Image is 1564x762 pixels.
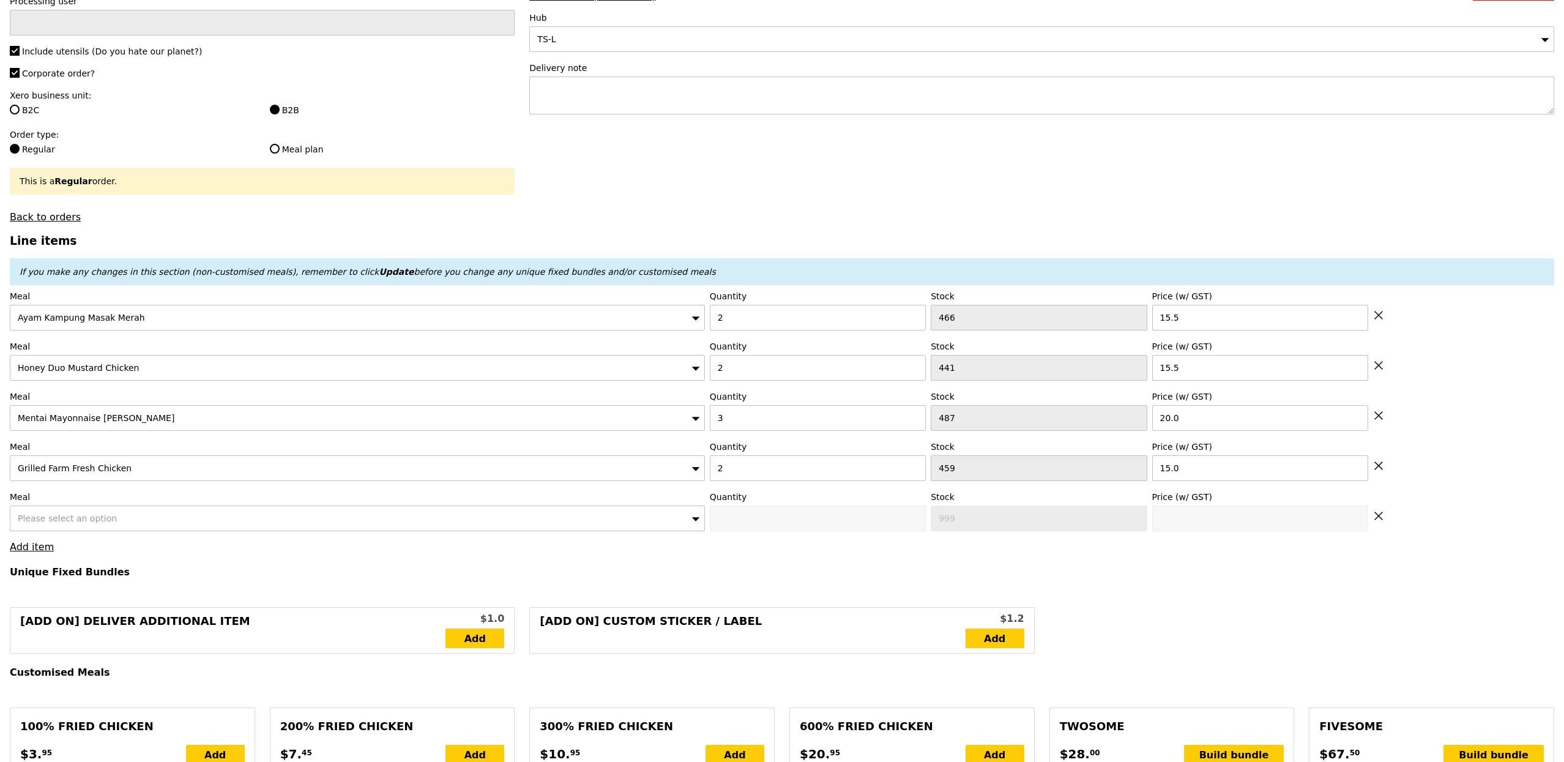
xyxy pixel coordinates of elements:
span: 45 [302,748,312,758]
div: 600% Fried Chicken [800,718,1024,735]
h4: Unique Fixed Bundles [10,566,1554,578]
label: B2C [10,104,255,116]
label: Meal [10,390,705,403]
label: Meal plan [270,143,515,155]
a: Back to orders [10,211,81,223]
label: Meal [10,290,705,302]
label: Stock [931,491,1147,503]
span: Honey Duo Mustard Chicken [18,363,139,373]
label: Quantity [710,441,926,453]
label: Stock [931,390,1147,403]
span: Please select an option [18,514,117,523]
span: Grilled Farm Fresh Chicken [18,463,132,473]
div: This is a order. [20,175,505,187]
label: Price (w/ GST) [1152,340,1368,353]
label: Quantity [710,390,926,403]
div: $1.0 [445,611,504,626]
label: Price (w/ GST) [1152,290,1368,302]
span: 95 [570,748,581,758]
a: Add [445,629,504,648]
span: 95 [42,748,52,758]
label: Price (w/ GST) [1152,491,1368,503]
input: Corporate order? [10,68,20,78]
input: Include utensils (Do you hate our planet?) [10,46,20,56]
input: B2C [10,105,20,114]
label: Quantity [710,290,926,302]
div: Twosome [1060,718,1284,735]
a: Add [966,629,1024,648]
span: 50 [1350,748,1360,758]
label: Stock [931,441,1147,453]
span: Mentai Mayonnaise [PERSON_NAME] [18,413,174,423]
div: 300% Fried Chicken [540,718,764,735]
label: Regular [10,143,255,155]
input: Meal plan [270,144,280,154]
label: Price (w/ GST) [1152,390,1368,403]
div: [Add on] Deliver Additional Item [20,613,445,648]
h3: Line items [10,234,1554,247]
em: If you make any changes in this section (non-customised meals), remember to click before you chan... [20,267,716,277]
div: $1.2 [966,611,1024,626]
label: Meal [10,491,705,503]
div: Fivesome [1319,718,1544,735]
label: Meal [10,340,705,353]
label: Price (w/ GST) [1152,441,1368,453]
input: B2B [270,105,280,114]
b: Update [379,267,414,277]
label: Order type: [10,129,515,141]
a: Add item [10,541,54,553]
label: Xero business unit: [10,89,515,102]
span: Include utensils (Do you hate our planet?) [22,47,202,56]
label: Quantity [710,491,926,503]
label: Hub [529,12,1554,24]
label: Meal [10,441,705,453]
label: B2B [270,104,515,116]
span: Ayam Kampung Masak Merah [18,313,145,323]
label: Quantity [710,340,926,353]
span: 00 [1090,748,1100,758]
div: 100% Fried Chicken [20,718,245,735]
label: Stock [931,290,1147,302]
div: 200% Fried Chicken [280,718,505,735]
label: Stock [931,340,1147,353]
h4: Customised Meals [10,667,1554,678]
label: Delivery note [529,62,1554,74]
span: Corporate order? [22,69,95,78]
b: Regular [54,176,92,186]
span: TS-L [537,34,556,44]
input: Regular [10,144,20,154]
div: [Add on] Custom Sticker / Label [540,613,965,648]
span: 95 [830,748,840,758]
